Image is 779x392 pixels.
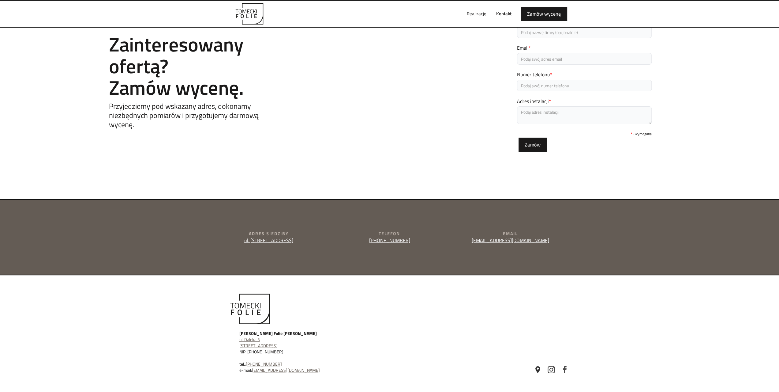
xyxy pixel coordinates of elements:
div: - wymagane [517,130,652,138]
label: Adres instalacji [517,97,652,105]
a: ul. Daleka 3[STREET_ADDRESS] [239,336,278,349]
label: Email [517,44,652,51]
a: [PHONE_NUMBER] [246,361,282,367]
div: NIP: [PHONE_NUMBER] tel.: e-mail: [239,330,423,373]
input: Podaj nazwę firmy (opcjonalnie) [517,26,652,38]
div: Adres siedziby [211,230,327,237]
input: Podaj swój adres email [517,53,652,65]
div: Email [452,230,568,237]
a: ul. [STREET_ADDRESS] [244,237,293,244]
label: Numer telefonu [517,71,652,78]
h2: Zainteresowany ofertą? Zamów wycenę. [109,33,280,98]
h5: Przyjedziemy pod wskazany adres, dokonamy niezbędnych pomiarów i przygotujemy darmową wycenę. [109,101,280,129]
a: [EMAIL_ADDRESS][DOMAIN_NAME] [472,237,549,244]
a: [EMAIL_ADDRESS][DOMAIN_NAME] [252,367,320,373]
a: Realizacje [462,4,491,24]
a: Zamów wycenę [521,7,567,21]
input: Podaj swój numer telefonu [517,80,652,91]
div: Telefon [331,230,448,237]
a: [PHONE_NUMBER] [369,237,410,244]
input: Zamów [519,138,547,152]
a: Kontakt [491,4,516,24]
strong: [PERSON_NAME] Folie [PERSON_NAME] [239,330,317,337]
